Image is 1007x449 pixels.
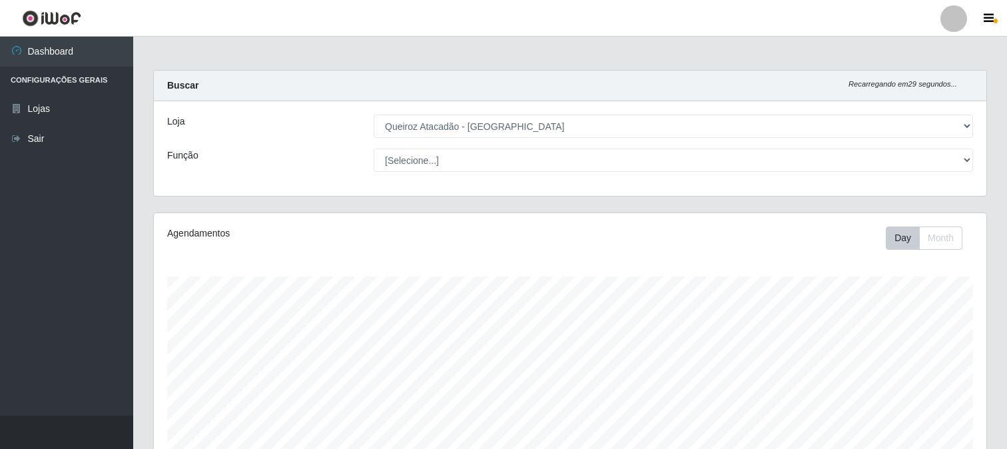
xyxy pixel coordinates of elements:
label: Loja [167,115,184,129]
button: Day [886,226,920,250]
div: First group [886,226,962,250]
div: Agendamentos [167,226,492,240]
button: Month [919,226,962,250]
i: Recarregando em 29 segundos... [848,80,957,88]
img: CoreUI Logo [22,10,81,27]
label: Função [167,149,198,163]
div: Toolbar with button groups [886,226,973,250]
strong: Buscar [167,80,198,91]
